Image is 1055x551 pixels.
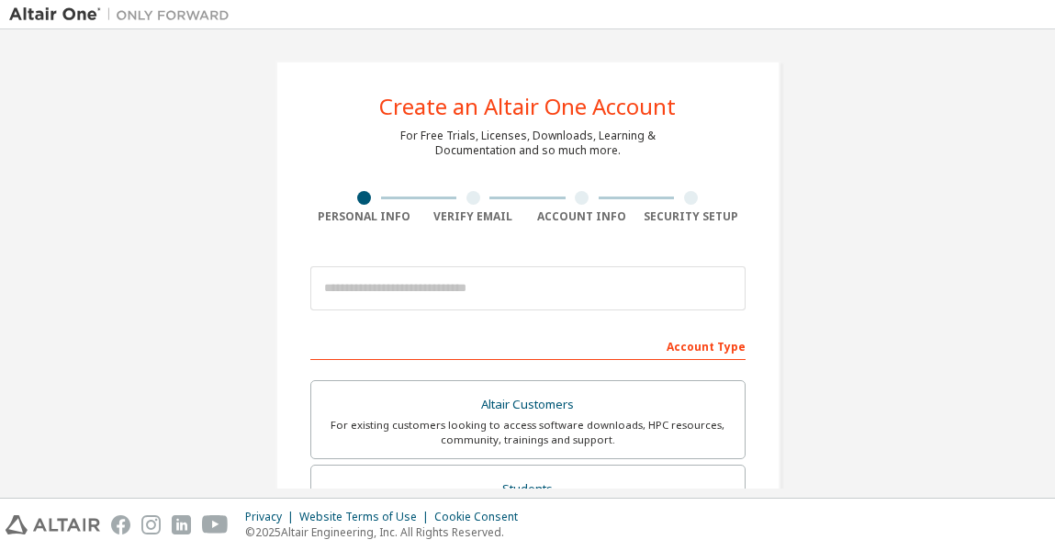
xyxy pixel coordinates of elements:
div: Personal Info [310,209,420,224]
div: For Free Trials, Licenses, Downloads, Learning & Documentation and so much more. [400,129,656,158]
img: instagram.svg [141,515,161,534]
img: Altair One [9,6,239,24]
div: Cookie Consent [434,510,529,524]
div: Website Terms of Use [299,510,434,524]
img: linkedin.svg [172,515,191,534]
div: Security Setup [636,209,746,224]
div: Privacy [245,510,299,524]
div: Altair Customers [322,392,734,418]
div: Account Info [528,209,637,224]
img: altair_logo.svg [6,515,100,534]
div: Account Type [310,331,746,360]
div: Students [322,477,734,502]
img: youtube.svg [202,515,229,534]
div: Verify Email [419,209,528,224]
p: © 2025 Altair Engineering, Inc. All Rights Reserved. [245,524,529,540]
div: Create an Altair One Account [379,96,676,118]
img: facebook.svg [111,515,130,534]
div: For existing customers looking to access software downloads, HPC resources, community, trainings ... [322,418,734,447]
